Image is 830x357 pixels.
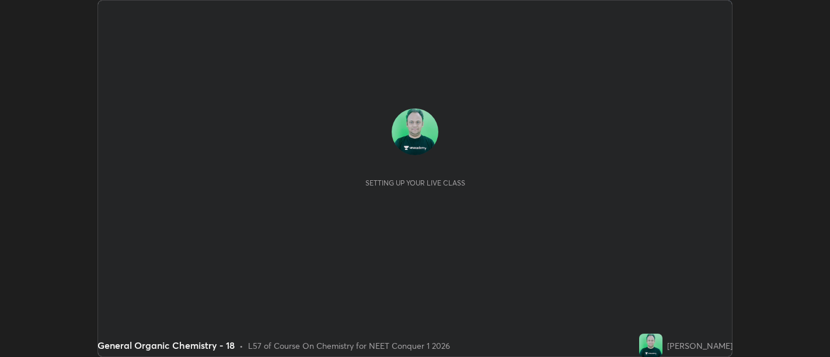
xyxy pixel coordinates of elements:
[667,339,733,352] div: [PERSON_NAME]
[365,178,465,187] div: Setting up your live class
[239,339,243,352] div: •
[639,334,662,357] img: c15116c9c47046c1ae843dded7ebbc2a.jpg
[97,338,235,352] div: General Organic Chemistry - 18
[248,339,450,352] div: L57 of Course On Chemistry for NEET Conquer 1 2026
[392,108,438,155] img: c15116c9c47046c1ae843dded7ebbc2a.jpg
